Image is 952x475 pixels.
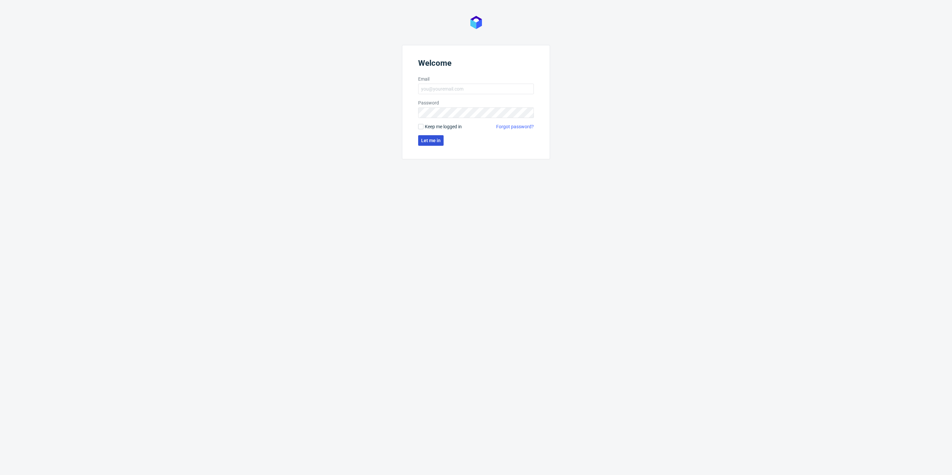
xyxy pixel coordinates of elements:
[421,138,441,143] span: Let me in
[425,123,462,130] span: Keep me logged in
[418,59,534,70] header: Welcome
[418,135,444,146] button: Let me in
[418,84,534,94] input: you@youremail.com
[418,76,534,82] label: Email
[418,99,534,106] label: Password
[496,123,534,130] a: Forgot password?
